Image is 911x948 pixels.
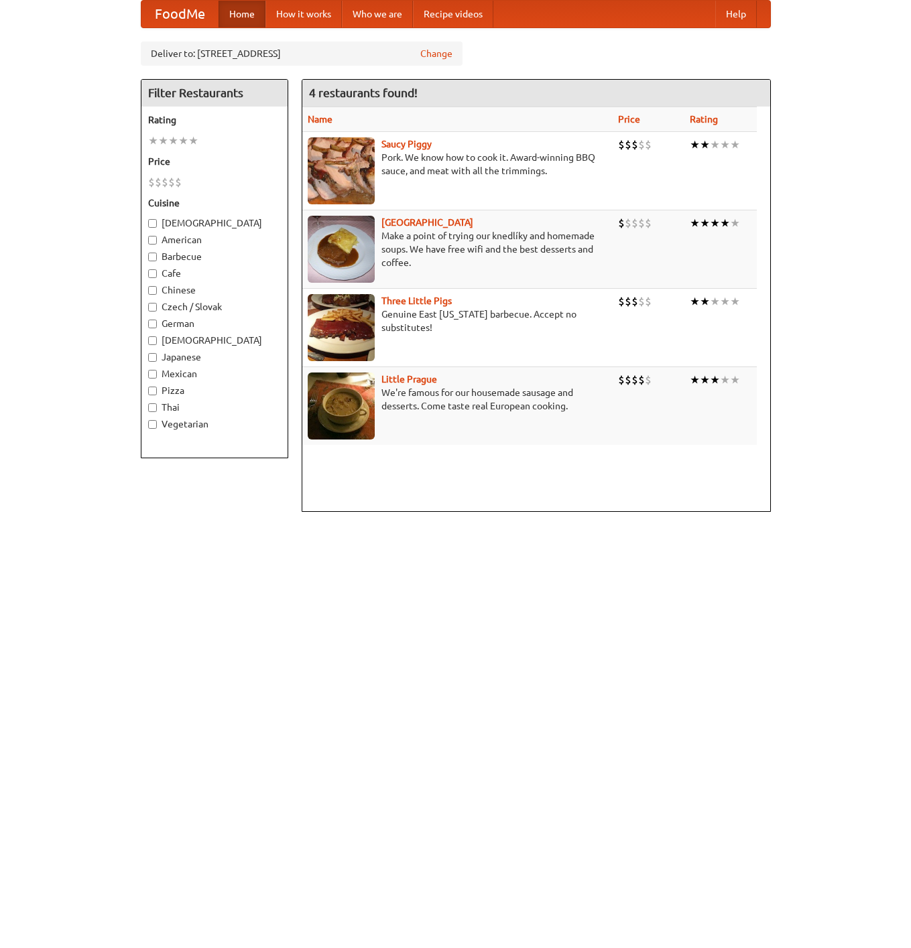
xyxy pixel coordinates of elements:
[141,1,219,27] a: FoodMe
[308,216,375,283] img: czechpoint.jpg
[690,294,700,309] li: ★
[631,373,638,387] li: $
[148,384,281,397] label: Pizza
[645,373,652,387] li: $
[308,386,608,413] p: We're famous for our housemade sausage and desserts. Come taste real European cooking.
[381,139,432,149] a: Saucy Piggy
[148,336,157,345] input: [DEMOGRAPHIC_DATA]
[175,175,182,190] li: $
[158,133,168,148] li: ★
[148,317,281,330] label: German
[700,294,710,309] li: ★
[730,137,740,152] li: ★
[420,47,452,60] a: Change
[690,373,700,387] li: ★
[710,137,720,152] li: ★
[148,196,281,210] h5: Cuisine
[308,151,608,178] p: Pork. We know how to cook it. Award-winning BBQ sauce, and meat with all the trimmings.
[690,216,700,230] li: ★
[148,417,281,431] label: Vegetarian
[168,133,178,148] li: ★
[625,216,631,230] li: $
[710,294,720,309] li: ★
[219,1,265,27] a: Home
[148,367,281,381] label: Mexican
[715,1,757,27] a: Help
[148,286,157,295] input: Chinese
[265,1,342,27] a: How it works
[638,373,645,387] li: $
[720,373,730,387] li: ★
[148,216,281,230] label: [DEMOGRAPHIC_DATA]
[638,294,645,309] li: $
[690,137,700,152] li: ★
[148,283,281,297] label: Chinese
[148,113,281,127] h5: Rating
[720,294,730,309] li: ★
[638,137,645,152] li: $
[625,294,631,309] li: $
[141,80,288,107] h4: Filter Restaurants
[710,216,720,230] li: ★
[413,1,493,27] a: Recipe videos
[625,137,631,152] li: $
[148,155,281,168] h5: Price
[148,267,281,280] label: Cafe
[148,420,157,429] input: Vegetarian
[148,300,281,314] label: Czech / Slovak
[148,269,157,278] input: Cafe
[618,294,625,309] li: $
[308,373,375,439] img: littleprague.jpg
[645,216,652,230] li: $
[700,137,710,152] li: ★
[148,133,158,148] li: ★
[645,137,652,152] li: $
[188,133,198,148] li: ★
[308,137,375,204] img: saucy.jpg
[720,216,730,230] li: ★
[309,86,418,99] ng-pluralize: 4 restaurants found!
[141,42,463,66] div: Deliver to: [STREET_ADDRESS]
[148,175,155,190] li: $
[618,216,625,230] li: $
[148,236,157,245] input: American
[618,137,625,152] li: $
[178,133,188,148] li: ★
[162,175,168,190] li: $
[148,250,281,263] label: Barbecue
[308,308,608,334] p: Genuine East [US_STATE] barbecue. Accept no substitutes!
[148,403,157,412] input: Thai
[308,294,375,361] img: littlepigs.jpg
[381,217,473,228] a: [GEOGRAPHIC_DATA]
[638,216,645,230] li: $
[148,253,157,261] input: Barbecue
[381,295,452,306] a: Three Little Pigs
[730,373,740,387] li: ★
[730,216,740,230] li: ★
[308,114,332,125] a: Name
[148,401,281,414] label: Thai
[148,350,281,364] label: Japanese
[148,334,281,347] label: [DEMOGRAPHIC_DATA]
[148,370,157,379] input: Mexican
[645,294,652,309] li: $
[148,387,157,395] input: Pizza
[631,216,638,230] li: $
[631,137,638,152] li: $
[700,216,710,230] li: ★
[730,294,740,309] li: ★
[720,137,730,152] li: ★
[148,320,157,328] input: German
[148,233,281,247] label: American
[381,374,437,385] a: Little Prague
[155,175,162,190] li: $
[700,373,710,387] li: ★
[148,303,157,312] input: Czech / Slovak
[710,373,720,387] li: ★
[631,294,638,309] li: $
[168,175,175,190] li: $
